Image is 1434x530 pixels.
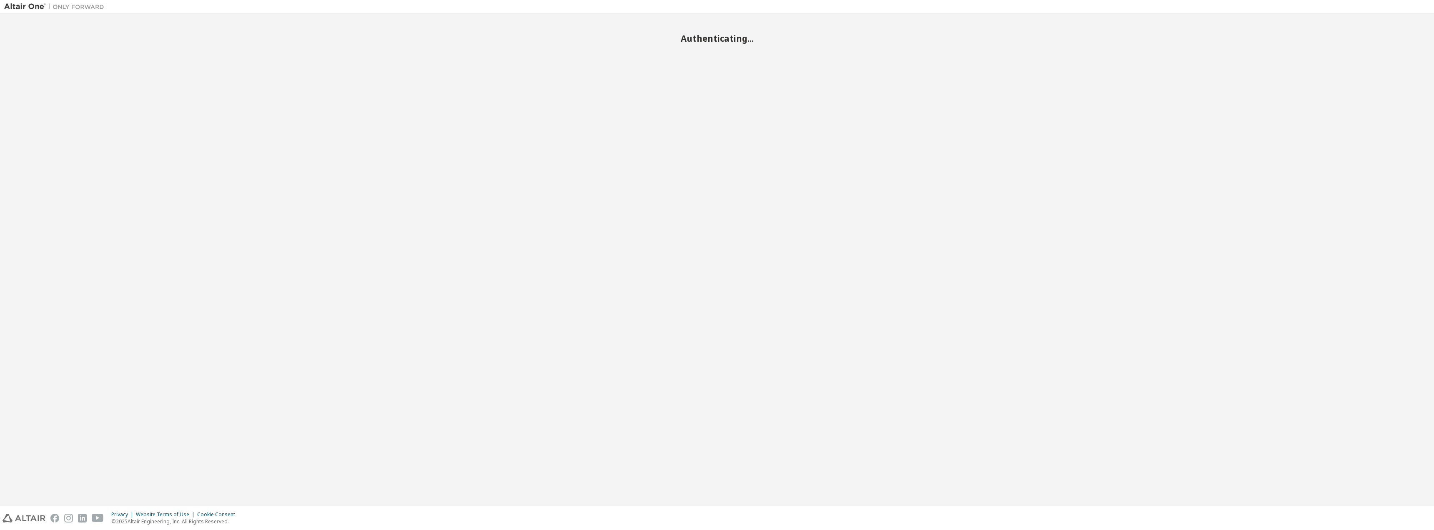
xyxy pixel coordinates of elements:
[111,518,240,525] p: © 2025 Altair Engineering, Inc. All Rights Reserved.
[3,514,45,522] img: altair_logo.svg
[4,3,108,11] img: Altair One
[50,514,59,522] img: facebook.svg
[92,514,104,522] img: youtube.svg
[4,33,1430,44] h2: Authenticating...
[136,511,197,518] div: Website Terms of Use
[197,511,240,518] div: Cookie Consent
[78,514,87,522] img: linkedin.svg
[64,514,73,522] img: instagram.svg
[111,511,136,518] div: Privacy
